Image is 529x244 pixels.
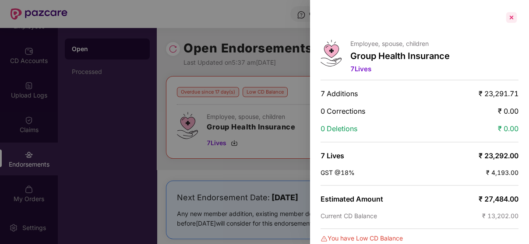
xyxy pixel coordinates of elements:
[498,124,518,133] span: ₹ 0.00
[350,65,371,73] span: 7 Lives
[321,89,358,98] span: 7 Additions
[321,212,377,220] span: Current CD Balance
[321,195,383,203] span: Estimated Amount
[350,51,450,61] p: Group Health Insurance
[479,89,518,98] span: ₹ 23,291.71
[498,107,518,115] span: ₹ 0.00
[321,107,365,115] span: 0 Corrections
[486,169,518,176] span: ₹ 4,193.00
[321,151,344,160] span: 7 Lives
[321,235,328,242] img: svg+xml;base64,PHN2ZyBpZD0iRGFuZ2VyLTMyeDMyIiB4bWxucz0iaHR0cDovL3d3dy53My5vcmcvMjAwMC9zdmciIHdpZH...
[321,234,518,243] div: You have Low CD Balance
[350,40,450,47] p: Employee, spouse, children
[321,169,355,176] span: GST @18%
[321,40,342,66] img: svg+xml;base64,PHN2ZyB4bWxucz0iaHR0cDovL3d3dy53My5vcmcvMjAwMC9zdmciIHdpZHRoPSI0Ny43MTQiIGhlaWdodD...
[482,212,518,220] span: ₹ 13,202.00
[479,151,518,160] span: ₹ 23,292.00
[479,195,518,203] span: ₹ 27,484.00
[321,124,357,133] span: 0 Deletions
